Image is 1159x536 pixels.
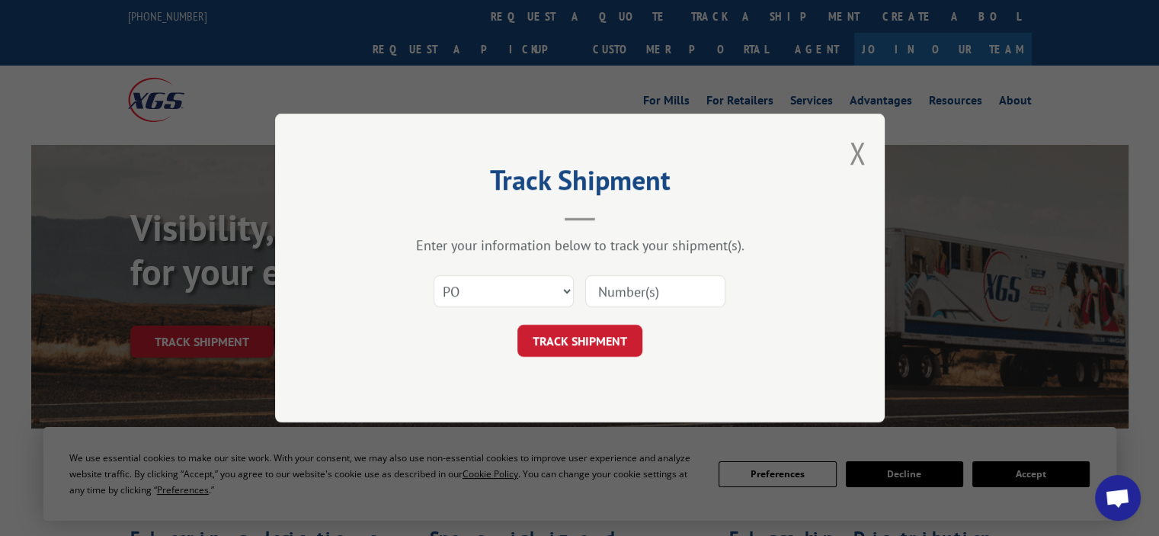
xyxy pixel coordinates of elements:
[849,133,866,173] button: Close modal
[351,169,808,198] h2: Track Shipment
[351,236,808,254] div: Enter your information below to track your shipment(s).
[517,325,642,357] button: TRACK SHIPMENT
[585,275,725,307] input: Number(s)
[1095,475,1141,521] a: Open chat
